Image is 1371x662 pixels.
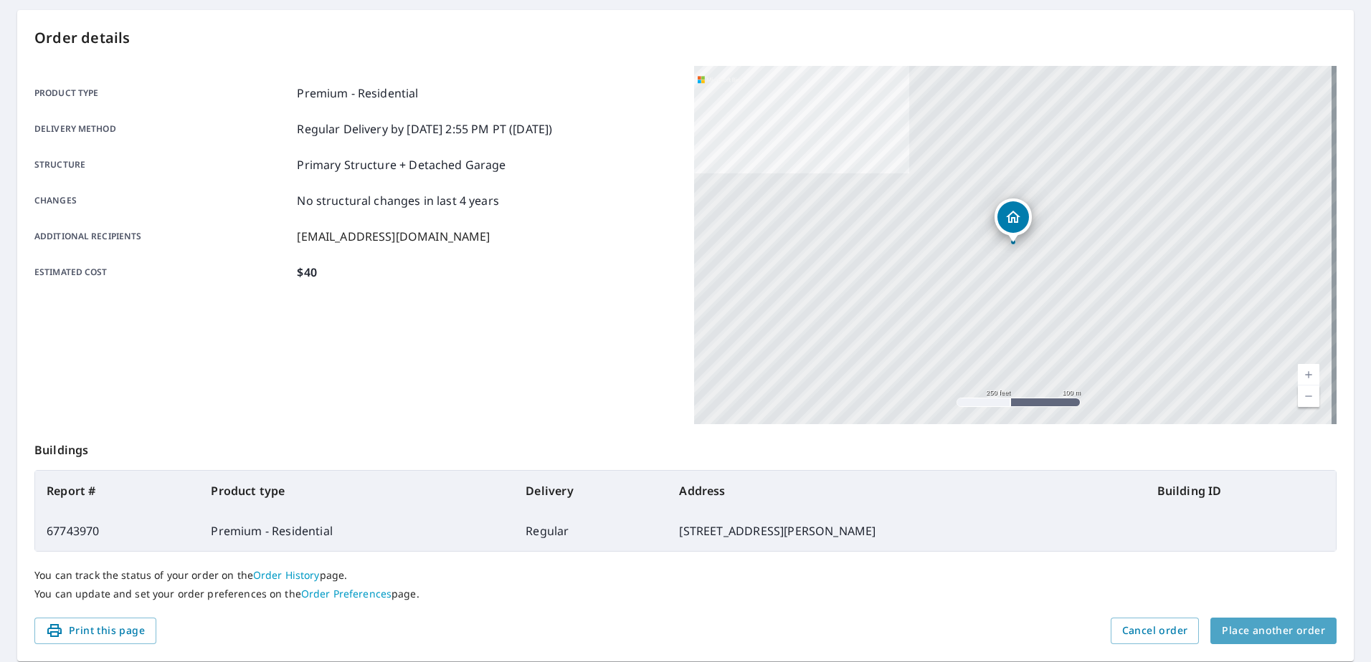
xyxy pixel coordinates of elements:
[297,192,499,209] p: No structural changes in last 4 years
[34,424,1337,470] p: Buildings
[199,471,514,511] th: Product type
[34,120,291,138] p: Delivery method
[301,587,392,600] a: Order Preferences
[995,198,1032,243] div: Dropped pin, building 1, Residential property, 1895 Osprey Bluff Blvd Fleming Island, FL 32003
[297,120,552,138] p: Regular Delivery by [DATE] 2:55 PM PT ([DATE])
[253,568,320,582] a: Order History
[34,264,291,281] p: Estimated cost
[297,228,490,245] p: [EMAIL_ADDRESS][DOMAIN_NAME]
[35,471,199,511] th: Report #
[1298,385,1319,407] a: Current Level 17, Zoom Out
[1298,364,1319,385] a: Current Level 17, Zoom In
[514,511,668,551] td: Regular
[199,511,514,551] td: Premium - Residential
[46,622,145,640] span: Print this page
[34,228,291,245] p: Additional recipients
[1146,471,1336,511] th: Building ID
[34,192,291,209] p: Changes
[1122,622,1188,640] span: Cancel order
[1210,618,1337,644] button: Place another order
[1222,622,1325,640] span: Place another order
[514,471,668,511] th: Delivery
[34,618,156,644] button: Print this page
[34,156,291,173] p: Structure
[668,511,1145,551] td: [STREET_ADDRESS][PERSON_NAME]
[297,264,316,281] p: $40
[668,471,1145,511] th: Address
[34,569,1337,582] p: You can track the status of your order on the page.
[1111,618,1200,644] button: Cancel order
[34,27,1337,49] p: Order details
[297,156,506,173] p: Primary Structure + Detached Garage
[35,511,199,551] td: 67743970
[34,85,291,102] p: Product type
[34,587,1337,600] p: You can update and set your order preferences on the page.
[297,85,418,102] p: Premium - Residential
